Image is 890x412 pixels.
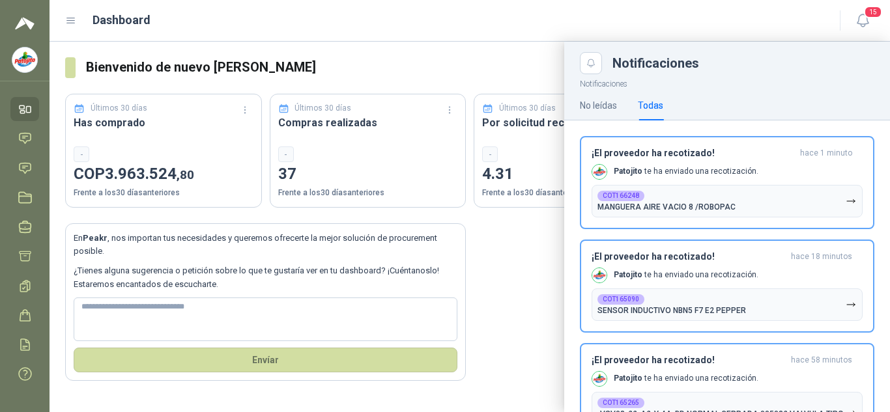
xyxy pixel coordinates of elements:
[580,98,617,113] div: No leídas
[612,57,874,70] div: Notificaciones
[93,11,151,29] h1: Dashboard
[12,48,37,72] img: Company Logo
[564,74,890,90] p: Notificaciones
[592,251,786,262] h3: ¡El proveedor ha recotizado!
[592,355,786,366] h3: ¡El proveedor ha recotizado!
[603,296,639,303] b: COT165090
[614,374,642,383] b: Patojito
[580,136,874,229] button: ¡El proveedor ha recotizado!hace 1 minuto Company LogoPatojito te ha enviado una recotización.COT...
[851,9,874,33] button: 15
[580,240,874,333] button: ¡El proveedor ha recotizado!hace 18 minutos Company LogoPatojito te ha enviado una recotización.C...
[15,16,35,31] img: Logo peakr
[603,193,639,199] b: COT166248
[791,355,852,366] span: hace 58 minutos
[614,270,642,279] b: Patojito
[580,52,602,74] button: Close
[592,268,607,282] img: Company Logo
[800,148,852,159] span: hace 1 minuto
[597,202,736,212] p: MANGUERA AIRE VACIO 8 /ROBOPAC
[592,372,607,386] img: Company Logo
[614,167,642,176] b: Patojito
[592,288,863,321] button: COT165090SENSOR INDUCTIVO NBN5 F7 E2 PEPPER
[592,165,607,179] img: Company Logo
[614,373,758,384] p: te ha enviado una recotización.
[614,269,758,281] p: te ha enviado una recotización.
[603,400,639,406] b: COT165265
[592,185,863,217] button: COT166248MANGUERA AIRE VACIO 8 /ROBOPAC
[597,306,746,315] p: SENSOR INDUCTIVO NBN5 F7 E2 PEPPER
[791,251,852,262] span: hace 18 minutos
[864,6,882,18] span: 15
[638,98,663,113] div: Todas
[614,166,758,177] p: te ha enviado una recotización.
[592,148,795,159] h3: ¡El proveedor ha recotizado!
